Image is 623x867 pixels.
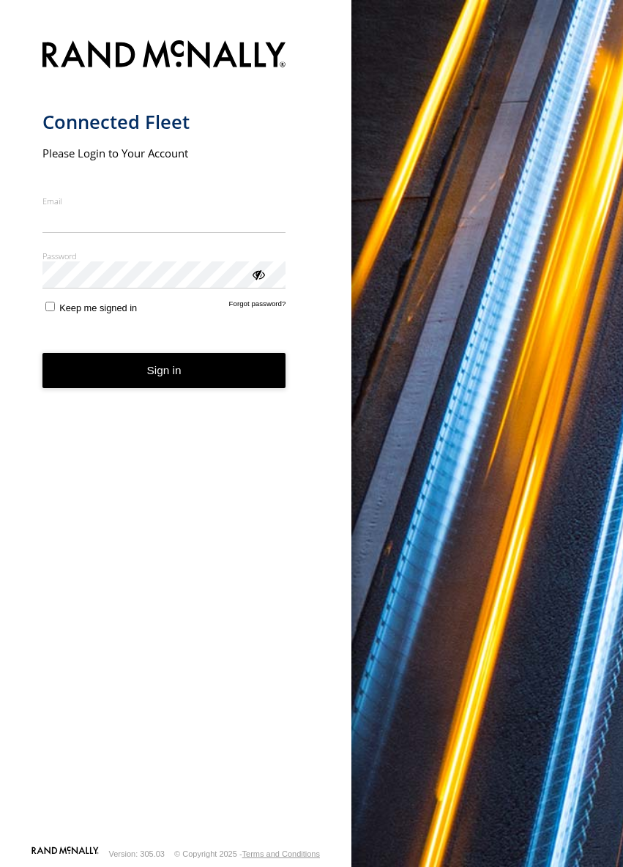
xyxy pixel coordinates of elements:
[31,846,99,861] a: Visit our Website
[242,849,320,858] a: Terms and Conditions
[250,267,265,281] div: ViewPassword
[229,299,286,313] a: Forgot password?
[42,110,286,134] h1: Connected Fleet
[42,146,286,160] h2: Please Login to Your Account
[174,849,320,858] div: © Copyright 2025 -
[42,353,286,389] button: Sign in
[42,196,286,206] label: Email
[42,37,286,75] img: Rand McNally
[59,302,137,313] span: Keep me signed in
[42,31,310,845] form: main
[109,849,165,858] div: Version: 305.03
[42,250,286,261] label: Password
[45,302,55,311] input: Keep me signed in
